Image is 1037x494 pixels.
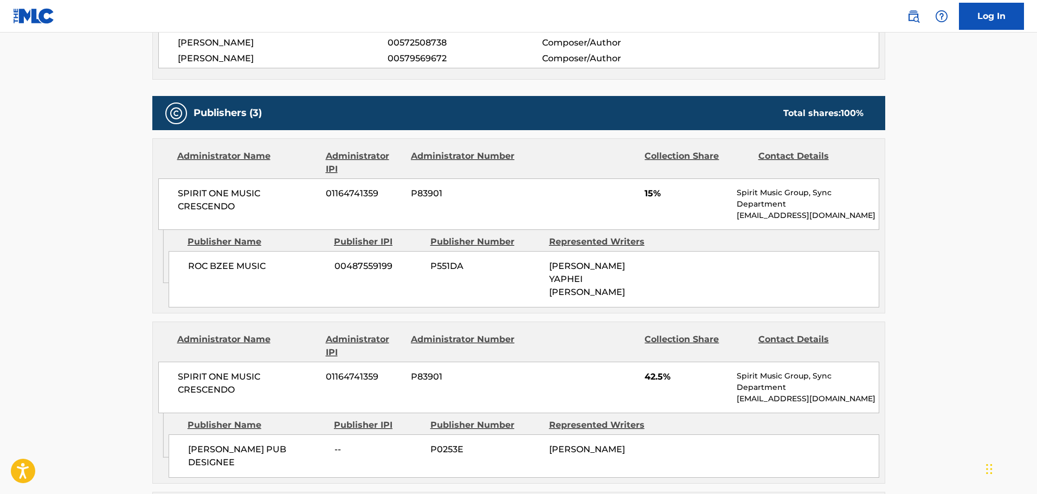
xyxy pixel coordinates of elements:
[388,52,542,65] span: 00579569672
[430,419,541,432] div: Publisher Number
[334,260,422,273] span: 00487559199
[177,333,318,359] div: Administrator Name
[188,235,326,248] div: Publisher Name
[388,36,542,49] span: 00572508738
[542,52,682,65] span: Composer/Author
[188,419,326,432] div: Publisher Name
[411,187,516,200] span: P83901
[326,370,403,383] span: 01164741359
[645,370,729,383] span: 42.5%
[983,442,1037,494] iframe: Chat Widget
[411,370,516,383] span: P83901
[737,210,878,221] p: [EMAIL_ADDRESS][DOMAIN_NAME]
[935,10,948,23] img: help
[986,453,993,485] div: Drag
[758,150,864,176] div: Contact Details
[334,443,422,456] span: --
[737,370,878,393] p: Spirit Music Group, Sync Department
[549,419,660,432] div: Represented Writers
[334,419,422,432] div: Publisher IPI
[178,370,318,396] span: SPIRIT ONE MUSIC CRESCENDO
[645,150,750,176] div: Collection Share
[178,52,388,65] span: [PERSON_NAME]
[430,235,541,248] div: Publisher Number
[549,235,660,248] div: Represented Writers
[931,5,952,27] div: Help
[430,443,541,456] span: P0253E
[783,107,864,120] div: Total shares:
[188,260,326,273] span: ROC BZEE MUSIC
[737,187,878,210] p: Spirit Music Group, Sync Department
[645,333,750,359] div: Collection Share
[430,260,541,273] span: P551DA
[170,107,183,120] img: Publishers
[903,5,924,27] a: Public Search
[411,333,516,359] div: Administrator Number
[737,393,878,405] p: [EMAIL_ADDRESS][DOMAIN_NAME]
[907,10,920,23] img: search
[177,150,318,176] div: Administrator Name
[542,36,682,49] span: Composer/Author
[326,150,403,176] div: Administrator IPI
[188,443,326,469] span: [PERSON_NAME] PUB DESIGNEE
[194,107,262,119] h5: Publishers (3)
[959,3,1024,30] a: Log In
[549,261,625,297] span: [PERSON_NAME] YAPHEI [PERSON_NAME]
[326,333,403,359] div: Administrator IPI
[549,444,625,454] span: [PERSON_NAME]
[334,235,422,248] div: Publisher IPI
[326,187,403,200] span: 01164741359
[645,187,729,200] span: 15%
[178,36,388,49] span: [PERSON_NAME]
[13,8,55,24] img: MLC Logo
[411,150,516,176] div: Administrator Number
[841,108,864,118] span: 100 %
[178,187,318,213] span: SPIRIT ONE MUSIC CRESCENDO
[758,333,864,359] div: Contact Details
